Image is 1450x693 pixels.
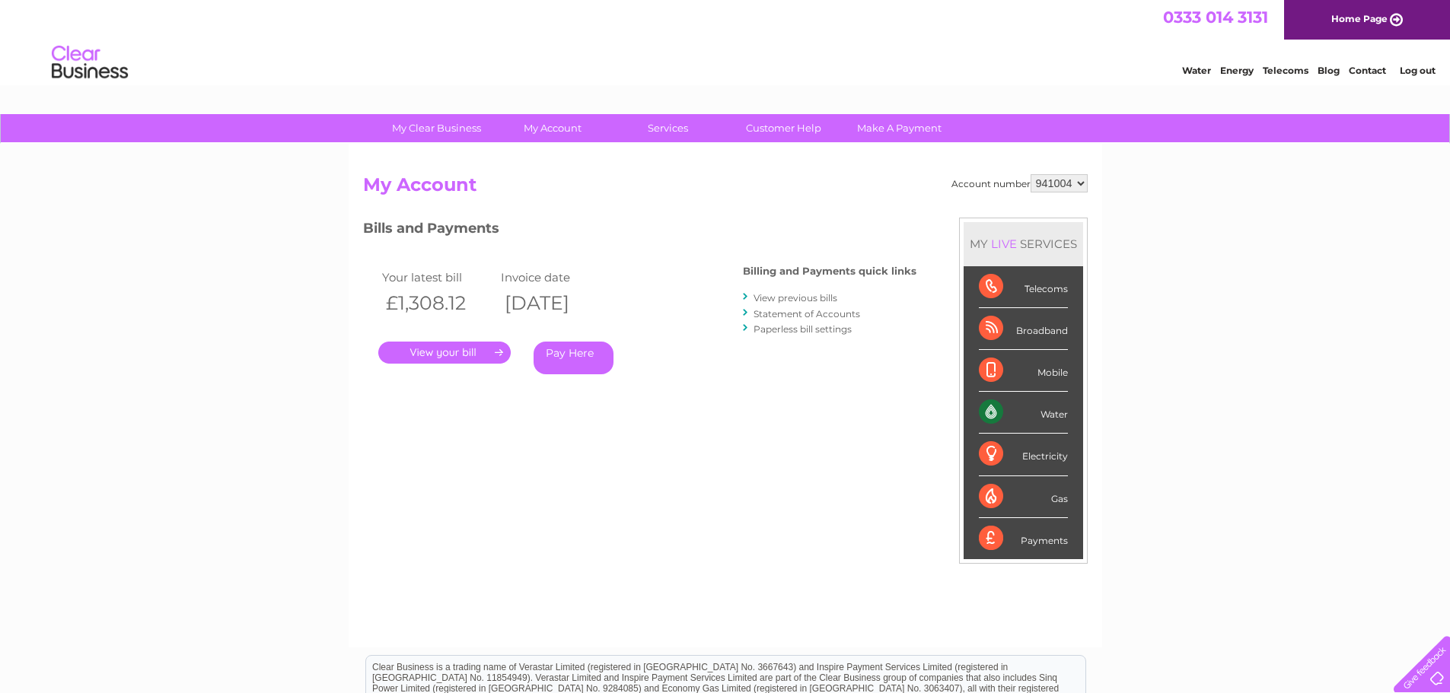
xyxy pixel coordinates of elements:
[497,288,616,319] th: [DATE]
[1318,65,1340,76] a: Blog
[497,267,616,288] td: Invoice date
[721,114,846,142] a: Customer Help
[979,350,1068,392] div: Mobile
[979,266,1068,308] div: Telecoms
[366,8,1085,74] div: Clear Business is a trading name of Verastar Limited (registered in [GEOGRAPHIC_DATA] No. 3667643...
[605,114,731,142] a: Services
[1220,65,1254,76] a: Energy
[951,174,1088,192] div: Account number
[363,174,1088,203] h2: My Account
[489,114,615,142] a: My Account
[743,265,916,277] h4: Billing and Payments quick links
[979,434,1068,475] div: Electricity
[378,267,497,288] td: Your latest bill
[1400,65,1436,76] a: Log out
[1263,65,1308,76] a: Telecoms
[979,476,1068,518] div: Gas
[1349,65,1386,76] a: Contact
[374,114,499,142] a: My Clear Business
[754,308,860,319] a: Statement of Accounts
[1163,8,1268,27] a: 0333 014 3131
[979,308,1068,350] div: Broadband
[979,518,1068,559] div: Payments
[1182,65,1211,76] a: Water
[378,288,497,319] th: £1,308.12
[363,218,916,244] h3: Bills and Payments
[534,342,613,374] a: Pay Here
[51,40,129,86] img: logo.png
[378,342,511,364] a: .
[988,237,1020,251] div: LIVE
[754,323,852,335] a: Paperless bill settings
[754,292,837,304] a: View previous bills
[837,114,962,142] a: Make A Payment
[979,392,1068,434] div: Water
[964,222,1083,265] div: MY SERVICES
